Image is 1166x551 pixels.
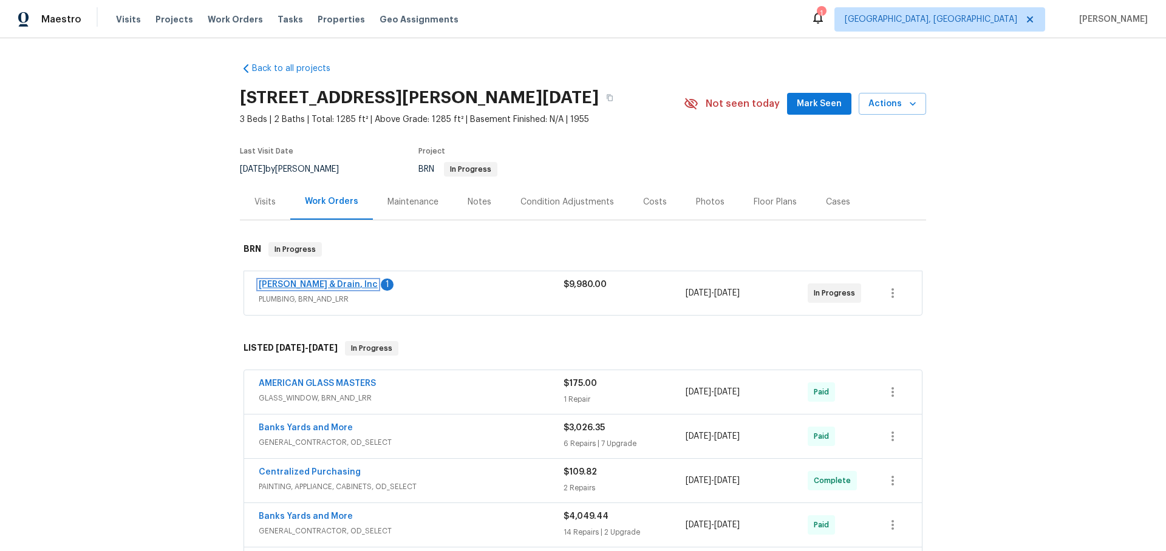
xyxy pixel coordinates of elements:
span: GENERAL_CONTRACTOR, OD_SELECT [259,436,564,448]
div: 1 [381,279,394,291]
span: [DATE] [686,388,711,396]
span: [DATE] [686,432,711,441]
span: - [276,343,338,352]
span: Not seen today [706,98,780,110]
span: [DATE] [276,343,305,352]
span: - [686,386,740,398]
div: 2 Repairs [564,482,686,494]
button: Copy Address [599,87,621,109]
span: Project [418,147,445,155]
div: Photos [696,196,724,208]
span: $175.00 [564,379,597,388]
span: [DATE] [309,343,338,352]
span: Paid [814,519,834,531]
span: [GEOGRAPHIC_DATA], [GEOGRAPHIC_DATA] [845,13,1017,25]
a: Back to all projects [240,63,356,75]
span: [DATE] [714,289,740,297]
span: $3,026.35 [564,424,605,432]
a: [PERSON_NAME] & Drain, Inc [259,280,378,289]
span: 3 Beds | 2 Baths | Total: 1285 ft² | Above Grade: 1285 ft² | Basement Finished: N/A | 1955 [240,113,684,126]
span: - [686,287,740,299]
button: Mark Seen [787,93,851,115]
div: BRN In Progress [240,230,926,269]
span: $109.82 [564,468,597,476]
span: Paid [814,386,834,398]
div: Costs [643,196,667,208]
span: [DATE] [714,476,740,485]
h6: LISTED [244,341,338,356]
a: Banks Yards and More [259,512,353,521]
div: 6 Repairs | 7 Upgrade [564,438,686,450]
span: [DATE] [714,388,740,396]
span: Maestro [41,13,81,25]
div: Floor Plans [754,196,797,208]
a: Banks Yards and More [259,424,353,432]
div: Notes [468,196,491,208]
span: [DATE] [686,521,711,529]
h6: BRN [244,242,261,257]
span: $9,980.00 [564,280,607,289]
span: [PERSON_NAME] [1074,13,1148,25]
span: PAINTING, APPLIANCE, CABINETS, OD_SELECT [259,481,564,493]
a: Centralized Purchasing [259,468,361,476]
span: In Progress [814,287,860,299]
span: [DATE] [240,165,265,174]
span: - [686,430,740,442]
span: GLASS_WINDOW, BRN_AND_LRR [259,392,564,404]
span: Actions [868,96,916,112]
span: GENERAL_CONTRACTOR, OD_SELECT [259,525,564,537]
span: Work Orders [208,13,263,25]
div: LISTED [DATE]-[DATE]In Progress [240,329,926,368]
span: [DATE] [686,476,711,485]
button: Actions [859,93,926,115]
span: [DATE] [714,432,740,441]
h2: [STREET_ADDRESS][PERSON_NAME][DATE] [240,92,599,104]
span: Projects [155,13,193,25]
span: BRN [418,165,497,174]
div: Work Orders [305,195,358,208]
span: $4,049.44 [564,512,609,521]
span: Last Visit Date [240,147,293,155]
span: [DATE] [714,521,740,529]
span: [DATE] [686,289,711,297]
div: 1 Repair [564,393,686,405]
span: - [686,519,740,531]
div: 1 [817,7,825,19]
span: Paid [814,430,834,442]
span: In Progress [346,342,397,354]
span: In Progress [445,166,496,173]
div: by [PERSON_NAME] [240,162,353,177]
a: AMERICAN GLASS MASTERS [259,379,376,388]
span: Complete [814,475,856,487]
span: Geo Assignments [380,13,459,25]
span: Mark Seen [797,96,842,112]
span: - [686,475,740,487]
div: Visits [254,196,276,208]
div: Maintenance [387,196,438,208]
div: Condition Adjustments [520,196,614,208]
div: Cases [826,196,850,208]
span: PLUMBING, BRN_AND_LRR [259,293,564,305]
div: 14 Repairs | 2 Upgrade [564,526,686,538]
span: Tasks [278,15,303,24]
span: Properties [318,13,365,25]
span: In Progress [270,243,321,255]
span: Visits [116,13,141,25]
